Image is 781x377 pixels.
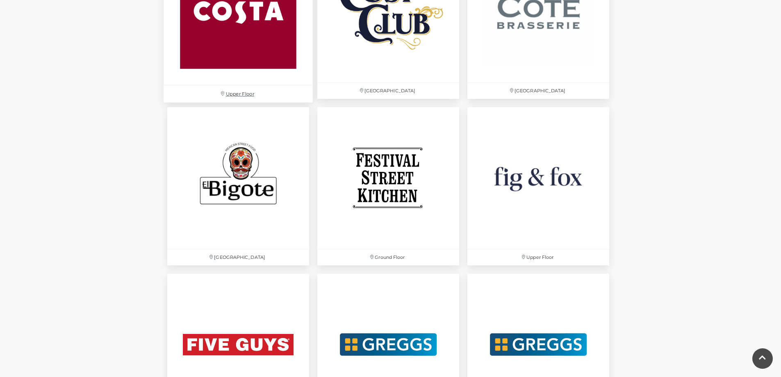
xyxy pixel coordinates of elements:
a: Ground Floor [313,103,463,270]
p: [GEOGRAPHIC_DATA] [467,83,609,99]
p: Upper Floor [164,86,313,103]
p: Upper Floor [467,249,609,265]
a: Upper Floor [463,103,613,270]
p: [GEOGRAPHIC_DATA] [317,83,459,99]
p: Ground Floor [317,249,459,265]
a: [GEOGRAPHIC_DATA] [163,103,313,270]
p: [GEOGRAPHIC_DATA] [167,249,309,265]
